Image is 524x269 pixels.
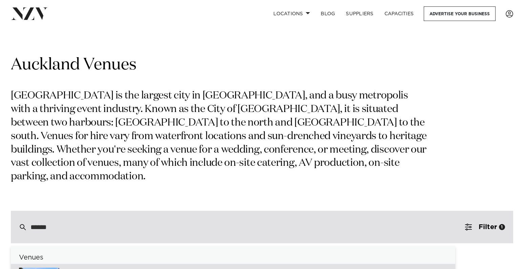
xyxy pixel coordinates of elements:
[11,7,48,20] img: nzv-logo.png
[11,89,429,184] p: [GEOGRAPHIC_DATA] is the largest city in [GEOGRAPHIC_DATA], and a busy metropolis with a thriving...
[315,6,340,21] a: BLOG
[457,211,513,243] button: Filter1
[424,6,496,21] a: Advertise your business
[499,224,505,230] div: 1
[379,6,419,21] a: Capacities
[268,6,315,21] a: Locations
[11,254,455,261] h6: Venues
[11,54,513,76] h1: Auckland Venues
[340,6,379,21] a: SUPPLIERS
[479,224,497,230] span: Filter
